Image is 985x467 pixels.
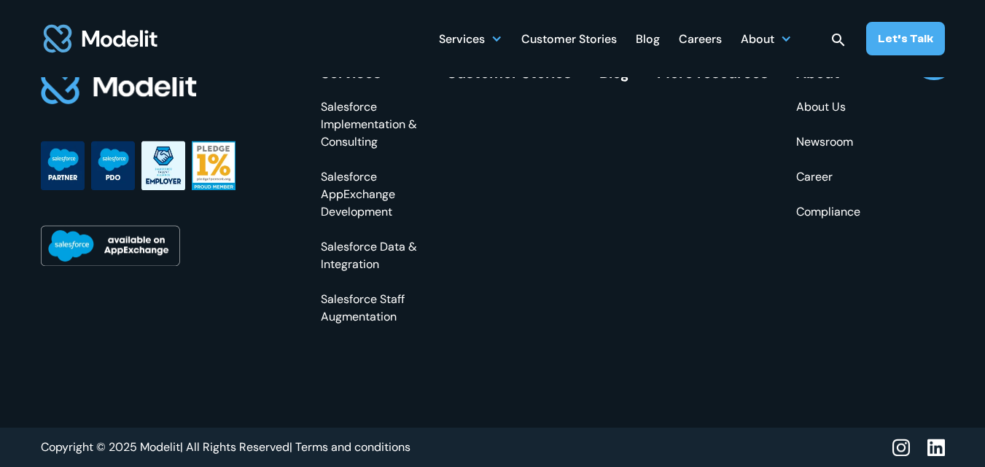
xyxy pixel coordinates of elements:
[741,24,792,52] div: About
[295,439,410,455] a: Terms and conditions
[321,168,418,221] a: Salesforce AppExchange Development
[439,26,485,55] div: Services
[521,24,617,52] a: Customer Stories
[321,65,418,81] div: Services
[439,24,502,52] div: Services
[186,439,289,455] span: All Rights Reserved
[321,238,418,273] a: Salesforce Data & Integration
[796,65,860,81] div: About
[41,439,292,455] div: Copyright © 2025 Modelit
[878,31,933,47] div: Let’s Talk
[866,22,945,55] a: Let’s Talk
[679,24,722,52] a: Careers
[521,26,617,55] div: Customer Stories
[796,133,860,151] a: Newsroom
[289,439,292,455] span: |
[180,439,183,455] span: |
[927,439,945,457] img: linkedin icon
[41,16,160,61] a: home
[41,65,198,106] img: footer logo
[321,291,418,326] a: Salesforce Staff Augmentation
[321,98,418,151] a: Salesforce Implementation & Consulting
[892,439,910,457] img: instagram icon
[741,26,774,55] div: About
[41,16,160,61] img: modelit logo
[796,98,860,116] a: About Us
[636,24,660,52] a: Blog
[796,203,860,221] a: Compliance
[679,26,722,55] div: Careers
[636,26,660,55] div: Blog
[796,168,860,186] a: Career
